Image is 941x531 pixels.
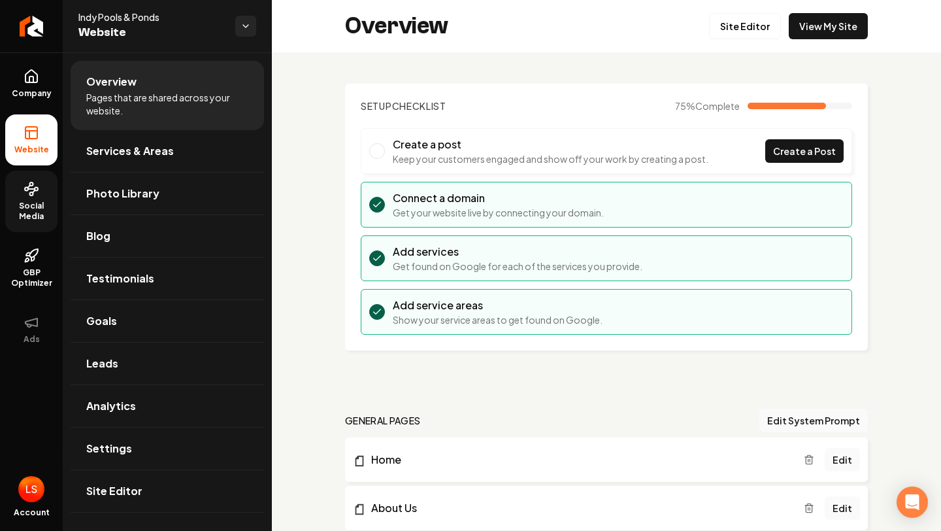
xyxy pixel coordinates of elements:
span: Indy Pools & Ponds [78,10,225,24]
a: Testimonials [71,258,264,300]
a: About Us [353,500,804,516]
span: Complete [695,100,740,112]
img: Rebolt Logo [20,16,44,37]
span: Pages that are shared across your website. [86,91,248,117]
span: Website [78,24,225,42]
a: Home [353,452,804,468]
span: Overview [86,74,137,90]
span: Company [7,88,57,99]
a: Photo Library [71,173,264,214]
a: Company [5,58,58,109]
span: Social Media [5,201,58,222]
a: Services & Areas [71,130,264,172]
span: Blog [86,228,110,244]
a: Social Media [5,171,58,232]
a: Goals [71,300,264,342]
a: Site Editor [709,13,781,39]
a: View My Site [789,13,868,39]
h2: Checklist [361,99,446,112]
a: Edit [825,448,860,471]
a: Analytics [71,385,264,427]
h3: Add services [393,244,642,260]
span: Account [14,507,50,518]
button: Open user button [18,476,44,502]
a: Edit [825,496,860,520]
span: Photo Library [86,186,159,201]
h3: Create a post [393,137,708,152]
span: Create a Post [773,145,836,158]
p: Get your website live by connecting your domain. [393,206,604,219]
span: Ads [18,334,45,345]
span: Site Editor [86,483,142,499]
h2: Overview [345,13,448,39]
span: Leads [86,356,118,371]
a: Create a Post [765,139,844,163]
span: Analytics [86,398,136,414]
h2: general pages [345,414,421,427]
a: GBP Optimizer [5,237,58,299]
p: Keep your customers engaged and show off your work by creating a post. [393,152,708,165]
span: Services & Areas [86,143,174,159]
button: Edit System Prompt [759,409,868,432]
span: Settings [86,441,132,456]
a: Leads [71,343,264,385]
button: Ads [5,304,58,355]
a: Site Editor [71,470,264,512]
span: Goals [86,313,117,329]
a: Settings [71,428,264,470]
div: Open Intercom Messenger [897,487,928,518]
img: Landon Schnippel [18,476,44,502]
span: Setup [361,100,392,112]
h3: Add service areas [393,298,603,313]
span: 75 % [675,99,740,112]
span: GBP Optimizer [5,267,58,288]
h3: Connect a domain [393,190,604,206]
span: Website [9,145,54,155]
p: Show your service areas to get found on Google. [393,313,603,326]
span: Testimonials [86,271,154,286]
a: Blog [71,215,264,257]
p: Get found on Google for each of the services you provide. [393,260,642,273]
